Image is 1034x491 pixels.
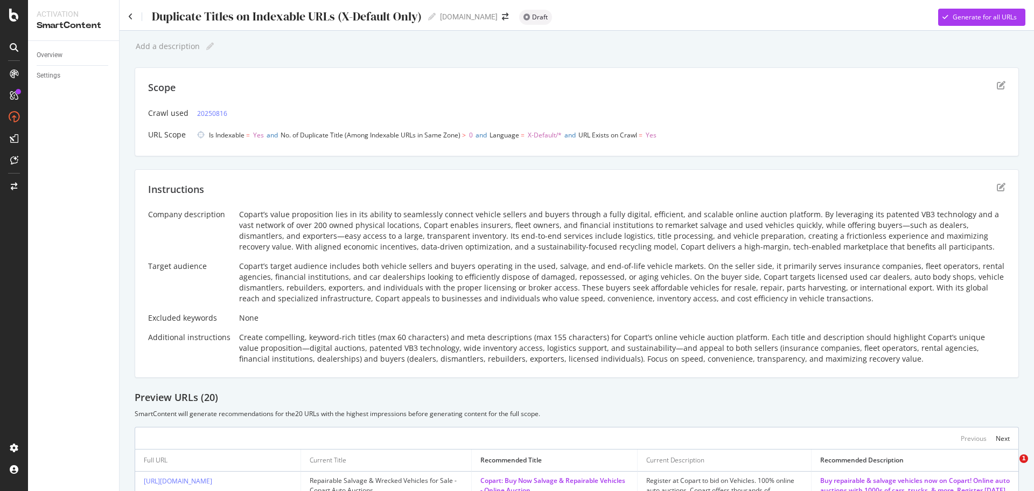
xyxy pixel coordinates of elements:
[1019,454,1028,463] span: 1
[476,130,487,140] span: and
[521,130,525,140] span: =
[310,455,346,465] div: Current Title
[37,70,111,81] a: Settings
[528,130,562,140] span: X-Default/*
[209,130,244,140] span: Is Indexable
[148,81,176,95] div: Scope
[996,432,1010,445] button: Next
[148,261,230,272] div: Target audience
[996,434,1010,443] div: Next
[953,12,1017,22] div: Generate for all URLs
[502,13,508,20] div: arrow-right-arrow-left
[37,19,110,32] div: SmartContent
[239,261,1005,304] div: Copart’s target audience includes both vehicle sellers and buyers operating in the used, salvage,...
[480,455,542,465] div: Recommended Title
[961,432,987,445] button: Previous
[997,454,1023,480] iframe: Intercom live chat
[144,476,212,486] a: [URL][DOMAIN_NAME]
[148,129,188,140] div: URL Scope
[938,9,1025,26] button: Generate for all URLs
[639,130,642,140] span: =
[820,455,904,465] div: Recommended Description
[135,42,200,51] div: Add a description
[532,14,548,20] span: Draft
[519,10,552,25] div: neutral label
[469,130,473,140] span: 0
[246,130,250,140] span: =
[135,409,1019,418] div: SmartContent will generate recommendations for the 20 URLs with the highest impressions before ge...
[490,130,519,140] span: Language
[206,43,214,50] i: Edit report name
[267,130,278,140] span: and
[135,391,1019,405] div: Preview URLs ( 20 )
[148,313,230,323] div: Excluded keywords
[997,81,1005,89] div: edit
[151,10,422,23] div: Duplicate Titles on Indexable URLs (X-Default Only)
[37,50,62,61] div: Overview
[37,70,60,81] div: Settings
[253,130,264,140] span: Yes
[148,332,230,343] div: Additional instructions
[428,13,436,20] i: Edit report name
[646,130,656,140] span: Yes
[578,130,637,140] span: URL Exists on Crawl
[37,50,111,61] a: Overview
[197,108,227,119] a: 20250816
[148,108,188,119] div: Crawl used
[440,11,498,22] div: [DOMAIN_NAME]
[997,183,1005,191] div: edit
[148,183,204,197] div: Instructions
[462,130,466,140] span: >
[239,313,1005,323] div: None
[37,9,110,19] div: Activation
[646,455,704,465] div: Current Description
[239,332,1005,364] div: Create compelling, keyword-rich titles (max 60 characters) and meta descriptions (max 155 charact...
[281,130,460,140] span: No. of Duplicate Title (Among Indexable URLs in Same Zone)
[128,13,133,20] a: Click to go back
[239,209,1005,252] div: Copart’s value proposition lies in its ability to seamlessly connect vehicle sellers and buyers t...
[961,434,987,443] div: Previous
[564,130,576,140] span: and
[148,209,230,220] div: Company description
[144,455,167,465] div: Full URL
